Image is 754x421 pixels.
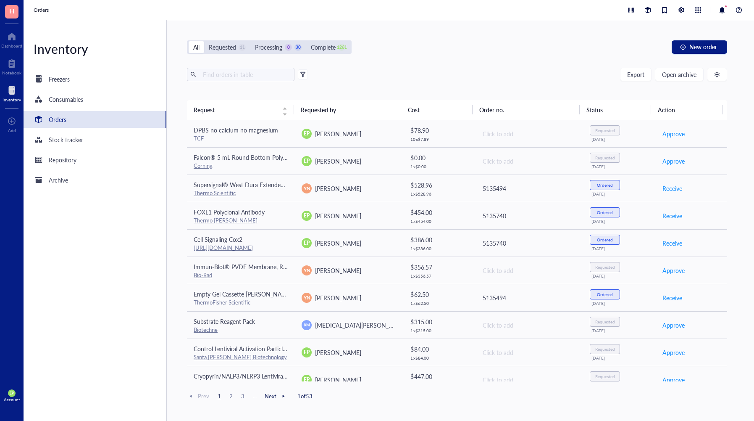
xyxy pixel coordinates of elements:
span: FOXL1 Polyclonal Antibody [194,208,265,216]
th: Status [580,100,651,120]
span: EP [304,349,310,356]
div: [DATE] [591,246,648,251]
div: $ 0.00 [410,153,468,162]
div: Requested [595,265,615,270]
span: [PERSON_NAME] [315,376,361,384]
div: 1 x $ 62.50 [410,301,468,306]
span: [PERSON_NAME] [315,348,361,357]
div: segmented control [187,40,352,54]
td: Click to add [475,311,583,339]
div: Requested [595,128,615,133]
div: Complete [311,42,336,52]
div: 1 x $ 0.00 [410,164,468,169]
div: 1 x $ 356.57 [410,273,468,278]
td: 5135740 [475,202,583,229]
span: [PERSON_NAME] [315,157,361,165]
div: Archive [49,175,68,185]
div: [DATE] [591,355,648,360]
div: [DATE] [591,301,648,306]
div: [DATE] [591,273,648,278]
a: Stock tracker [24,131,166,148]
a: Consumables [24,91,166,108]
span: EP [304,376,310,384]
div: Notebook [2,70,21,75]
div: Requested [595,347,615,352]
div: 1261 [338,44,345,51]
a: Notebook [2,57,21,75]
span: [MEDICAL_DATA][PERSON_NAME] [315,321,407,329]
a: Biotechne [194,326,218,334]
span: Receive [662,211,682,220]
span: Empty Gel Cassette [PERSON_NAME], mini, 1.5 mm, 10 well [194,290,350,298]
td: Click to add [475,366,583,393]
a: [URL][DOMAIN_NAME] [194,244,253,252]
td: Click to add [475,257,583,284]
button: Approve [662,318,685,332]
a: Thermo Scientific [194,189,236,197]
button: Receive [662,182,683,195]
span: ... [250,392,260,400]
div: Click to add [483,320,576,330]
span: Next [265,392,287,400]
td: 5135740 [475,229,583,257]
span: Export [627,71,644,78]
span: Approve [662,320,685,330]
span: Approve [662,375,685,384]
a: Bio-Rad [194,271,212,279]
span: 1 [214,392,224,400]
span: Approve [662,129,685,138]
div: 1 x $ 454.00 [410,219,468,224]
div: All [193,42,200,52]
a: Orders [24,111,166,128]
div: 1 x $ 386.00 [410,246,468,251]
div: $ 78.90 [410,126,468,135]
button: Approve [662,346,685,359]
span: Receive [662,293,682,302]
button: Approve [662,264,685,277]
div: 11 [239,44,246,51]
button: New order [672,40,727,54]
div: 5135740 [483,238,576,248]
td: Click to add [475,120,583,148]
a: Repository [24,151,166,168]
div: $ 84.00 [410,344,468,354]
div: TCF [194,135,288,142]
span: New order [689,43,717,50]
div: Inventory [24,40,166,57]
div: 30 [294,44,302,51]
div: Account [4,397,20,402]
span: Substrate Reagent Pack [194,317,255,326]
div: Click to add [483,375,576,384]
a: Dashboard [1,30,22,48]
span: [PERSON_NAME] [315,212,361,220]
th: Cost [401,100,473,120]
div: Ordered [597,210,613,215]
div: 1 x $ 84.00 [410,355,468,360]
span: Cell Signaling Cox2 [194,235,242,244]
span: EP [304,157,310,165]
div: $ 447.00 [410,372,468,381]
button: Receive [662,236,683,250]
span: EP [304,130,310,138]
span: 3 [238,392,248,400]
span: [PERSON_NAME] [315,130,361,138]
div: Add [8,128,16,133]
div: $ 454.00 [410,208,468,217]
th: Request [187,100,294,120]
td: Click to add [475,147,583,175]
a: Orders [34,6,50,14]
div: ThermoFisher Scientific [194,299,288,306]
th: Order no. [473,100,580,120]
a: Inventory [3,84,21,102]
div: Processing [255,42,282,52]
div: Requested [209,42,236,52]
div: 1 x $ 315.00 [410,328,468,333]
span: YN [303,294,310,301]
span: Open archive [662,71,696,78]
span: Request [194,105,277,114]
span: Supersignal® West Dura Extended Duration Chemiluminescent Substrate, Thermo Scientific, SuperSign... [194,180,751,189]
div: $ 62.50 [410,290,468,299]
div: $ 315.00 [410,317,468,326]
div: $ 528.96 [410,180,468,190]
div: Ordered [597,237,613,242]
